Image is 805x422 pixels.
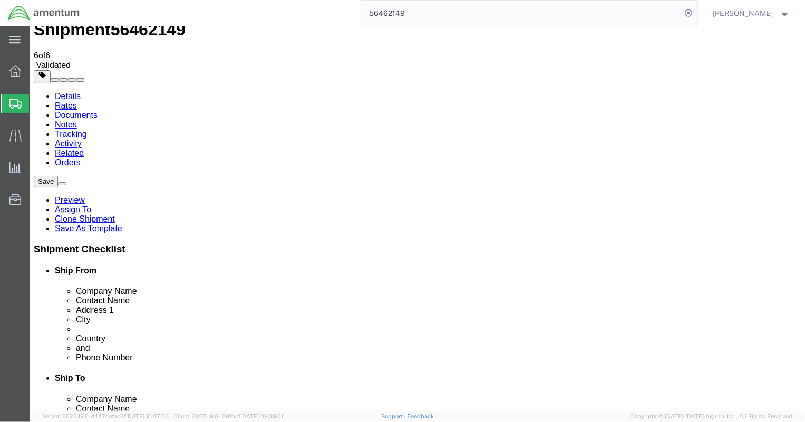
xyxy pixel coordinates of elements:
[30,26,805,411] iframe: FS Legacy Container
[407,413,434,419] a: Feedback
[126,413,169,419] span: [DATE] 10:47:06
[630,412,792,421] span: Copyright © [DATE]-[DATE] Agistix Inc., All Rights Reserved
[42,413,169,419] span: Server: 2025.19.0-d447cefac8f
[713,7,791,19] button: [PERSON_NAME]
[173,413,283,419] span: Client: 2025.19.0-129fbcf
[7,5,80,21] img: logo
[240,413,283,419] span: [DATE] 09:39:01
[381,413,408,419] a: Support
[361,1,682,26] input: Search for shipment number, reference number
[713,7,773,19] span: Joseph Veiga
